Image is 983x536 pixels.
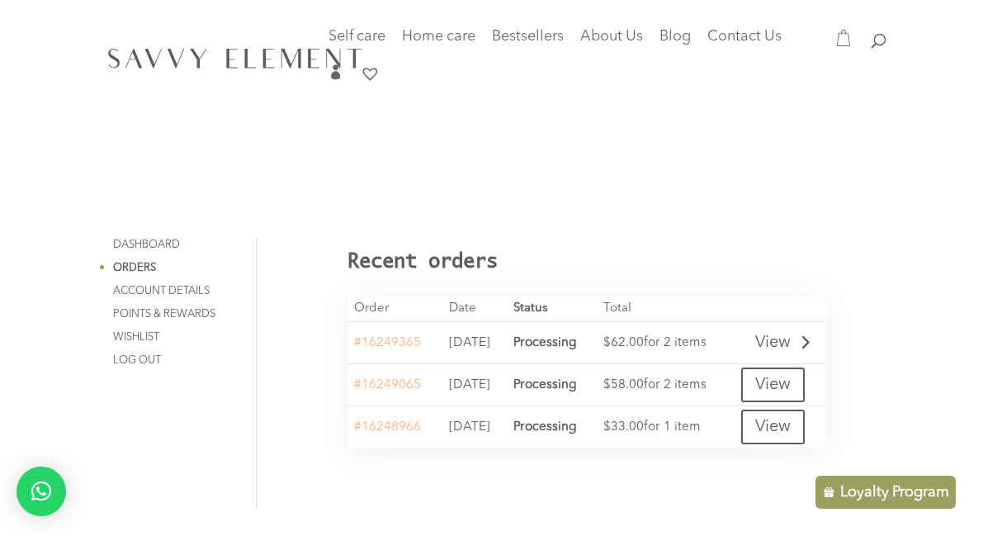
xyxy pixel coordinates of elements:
[580,31,643,54] a: About Us
[597,406,734,448] td: for 1 item
[603,336,611,349] span: $
[402,29,475,44] span: Home care
[449,420,490,434] time: [DATE]
[659,29,691,44] span: Blog
[113,309,215,320] a: Points & Rewards
[707,29,782,44] span: Contact Us
[328,64,343,92] a: 
[402,31,475,64] a: Home care
[113,263,156,273] a: Orders
[659,31,691,54] a: Blog
[354,336,421,349] a: #16249365
[449,378,490,391] time: [DATE]
[741,410,805,444] a: View
[492,29,564,44] span: Bestsellers
[507,406,598,448] td: Processing
[328,31,385,64] a: Self care
[597,363,734,406] td: for 2 items
[603,420,611,434] span: $
[603,420,644,434] bdi: 33.00
[507,321,598,363] td: Processing
[597,321,734,363] td: for 2 items
[347,249,825,279] h2: Recent orders
[102,40,368,75] img: SavvyElement
[513,302,548,315] span: Status
[354,420,421,434] a: #16248966
[328,29,385,44] span: Self care
[707,31,782,54] a: Contact Us
[113,355,161,366] a: Log out
[449,302,476,315] span: Date
[449,336,490,349] time: [DATE]
[354,302,389,315] span: Order
[113,286,210,296] a: Account details
[113,332,159,343] a: Wishlist
[603,378,644,391] bdi: 58.00
[492,31,564,54] a: Bestsellers
[603,336,644,349] bdi: 62.00
[328,64,343,79] span: 
[741,368,805,402] a: View
[507,363,598,406] td: Processing
[741,325,805,360] a: View
[580,29,643,44] span: About Us
[840,482,949,502] p: Loyalty Program
[354,378,421,391] a: #16249065
[113,240,180,250] a: Dashboard
[603,302,631,315] span: Total
[603,378,611,391] span: $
